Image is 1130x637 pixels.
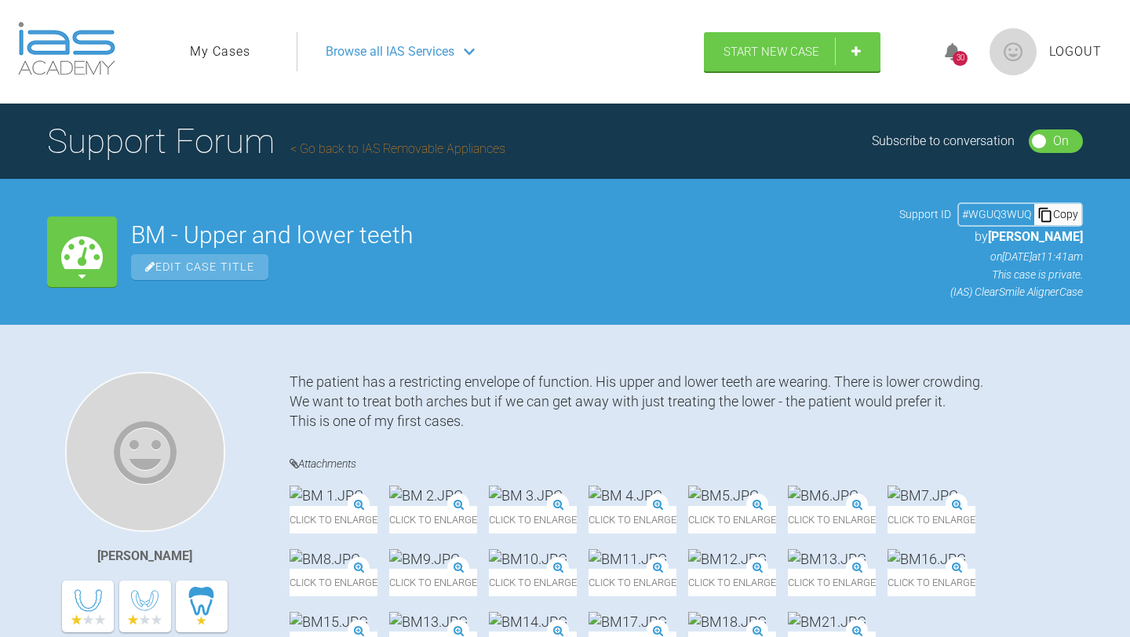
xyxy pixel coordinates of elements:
[959,206,1034,223] div: # WGUQ3WUQ
[899,227,1083,247] p: by
[899,283,1083,300] p: (IAS) ClearSmile Aligner Case
[489,506,577,533] span: Click to enlarge
[389,506,477,533] span: Click to enlarge
[290,549,360,569] img: BM8.JPG
[290,486,363,505] img: BM 1.JPG
[18,22,115,75] img: logo-light.3e3ef733.png
[589,569,676,596] span: Click to enlarge
[389,569,477,596] span: Click to enlarge
[290,454,1083,474] h4: Attachments
[688,549,767,569] img: BM12.JPG
[872,131,1015,151] div: Subscribe to conversation
[589,506,676,533] span: Click to enlarge
[788,486,858,505] img: BM6.JPG
[888,486,958,505] img: BM7.JPG
[888,506,975,533] span: Click to enlarge
[290,569,377,596] span: Click to enlarge
[1034,204,1081,224] div: Copy
[724,45,819,59] span: Start New Case
[489,549,567,569] img: BM10.JPG
[589,549,667,569] img: BM11.JPG
[953,51,968,66] div: 30
[788,549,866,569] img: BM13.JPG
[688,506,776,533] span: Click to enlarge
[131,224,885,247] h2: BM - Upper and lower teeth
[290,372,1083,431] div: The patient has a restricting envelope of function. His upper and lower teeth are wearing. There ...
[290,612,368,632] img: BM15.JPG
[489,569,577,596] span: Click to enlarge
[988,229,1083,244] span: [PERSON_NAME]
[688,486,759,505] img: BM5.JPG
[1049,42,1102,62] a: Logout
[389,612,468,632] img: BM13.JPG
[326,42,454,62] span: Browse all IAS Services
[688,569,776,596] span: Click to enlarge
[97,546,192,566] div: [PERSON_NAME]
[489,612,567,632] img: BM14.JPG
[290,506,377,533] span: Click to enlarge
[589,612,667,632] img: BM17.JPG
[688,612,767,632] img: BM18.JPG
[899,266,1083,283] p: This case is private.
[704,32,880,71] a: Start New Case
[589,486,662,505] img: BM 4.JPG
[290,141,505,156] a: Go back to IAS Removable Appliances
[389,486,463,505] img: BM 2.JPG
[131,254,268,280] span: Edit Case Title
[489,486,563,505] img: BM 3.JPG
[389,549,460,569] img: BM9.JPG
[899,248,1083,265] p: on [DATE] at 11:41am
[899,206,951,223] span: Support ID
[190,42,250,62] a: My Cases
[788,612,866,632] img: BM21.JPG
[65,372,225,532] img: neil noronha
[888,549,966,569] img: BM16.JPG
[47,114,505,169] h1: Support Forum
[788,569,876,596] span: Click to enlarge
[1053,131,1069,151] div: On
[788,506,876,533] span: Click to enlarge
[990,28,1037,75] img: profile.png
[888,569,975,596] span: Click to enlarge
